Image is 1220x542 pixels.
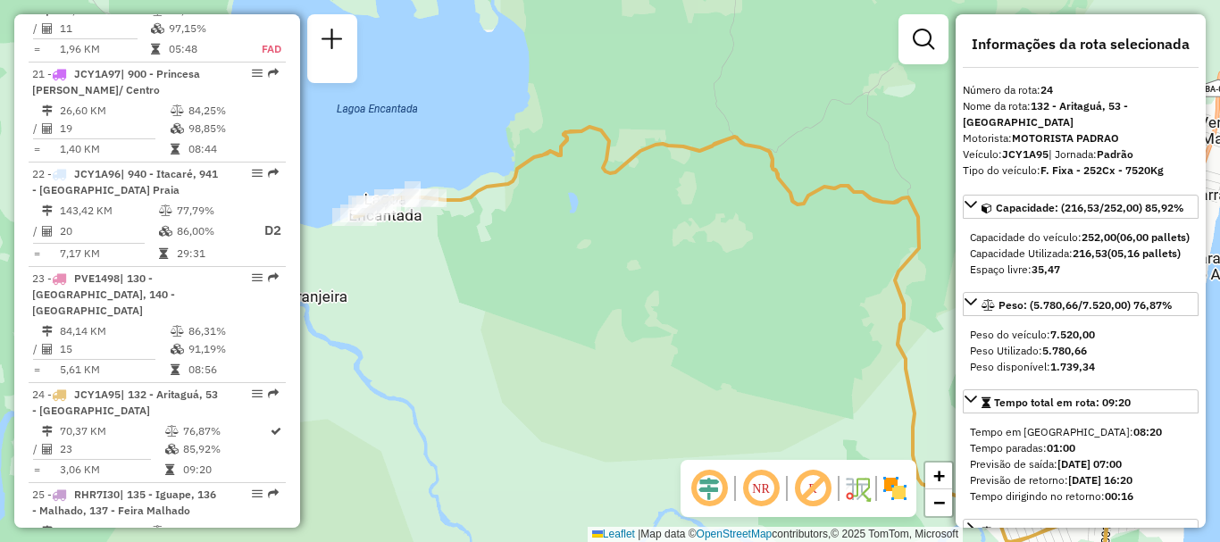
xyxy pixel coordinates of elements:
span: | 130 - [GEOGRAPHIC_DATA], 140 - [GEOGRAPHIC_DATA] [32,271,175,317]
i: Distância Total [42,326,53,337]
span: 23 - [32,271,175,317]
strong: 00:16 [1105,489,1133,503]
h4: Informações da rota selecionada [963,36,1199,53]
span: Peso: (5.780,66/7.520,00) 76,87% [999,298,1173,312]
td: 08:56 [188,361,278,379]
i: Tempo total em rota [171,144,180,154]
i: Tempo total em rota [165,464,174,475]
span: Capacidade: (216,53/252,00) 85,92% [996,201,1184,214]
a: Exibir filtros [906,21,941,57]
td: 143,42 KM [59,202,158,220]
span: Ocultar deslocamento [688,467,731,510]
span: | [638,528,640,540]
td: = [32,140,41,158]
a: Peso: (5.780,66/7.520,00) 76,87% [963,292,1199,316]
td: 85,92% [182,440,269,458]
td: 5,61 KM [59,361,170,379]
td: 1,96 KM [59,40,150,58]
td: 84,14 KM [59,322,170,340]
i: Tempo total em rota [171,364,180,375]
strong: 5.780,66 [1042,344,1087,357]
em: Opções [252,68,263,79]
a: Nova sessão e pesquisa [314,21,350,62]
span: | 940 - Itacaré, 941 - [GEOGRAPHIC_DATA] Praia [32,167,218,196]
strong: 1.739,34 [1050,360,1095,373]
td: 3,06 KM [59,461,164,479]
span: 21 - [32,67,200,96]
span: 22 - [32,167,218,196]
div: Previsão de saída: [970,456,1191,472]
span: 70,37 KM [1073,525,1120,538]
td: 05:48 [168,40,242,58]
span: − [933,491,945,513]
span: JCY1A97 [74,67,121,80]
span: | Jornada: [1049,147,1133,161]
td: 70,37 KM [59,422,164,440]
strong: 01:00 [1047,441,1075,454]
td: 19 [59,120,170,138]
td: 7,17 KM [59,245,158,263]
div: Espaço livre: [970,262,1191,278]
strong: 08:20 [1133,425,1162,438]
div: Tempo total em rota: 09:20 [963,417,1199,512]
i: % de utilização da cubagem [171,344,184,354]
td: 08:44 [188,140,278,158]
td: 1,40 KM [59,140,170,158]
td: = [32,361,41,379]
strong: [DATE] 07:00 [1057,457,1122,471]
strong: 252,00 [1082,230,1116,244]
i: % de utilização do peso [171,105,184,116]
i: % de utilização da cubagem [165,444,179,454]
div: Peso disponível: [970,359,1191,375]
td: 20 [59,220,158,242]
strong: Padrão [1097,147,1133,161]
div: Veículo: [963,146,1199,163]
span: Peso do veículo: [970,328,1095,341]
i: % de utilização do peso [151,526,164,537]
em: Rota exportada [268,388,279,399]
td: 86,00% [176,220,247,242]
td: 76,87% [182,422,269,440]
i: Total de Atividades [42,123,53,134]
div: Distância Total: [982,524,1120,540]
i: Tempo total em rota [151,44,160,54]
strong: 24 [1040,83,1053,96]
i: % de utilização da cubagem [151,23,164,34]
em: Opções [252,388,263,399]
td: 98,85% [188,120,278,138]
span: + [933,464,945,487]
td: = [32,461,41,479]
a: Leaflet [592,528,635,540]
a: OpenStreetMap [697,528,773,540]
strong: F. Fixa - 252Cx - 7520Kg [1040,163,1164,177]
td: / [32,440,41,458]
span: PVE1498 [74,271,120,285]
i: % de utilização do peso [165,426,179,437]
i: Distância Total [42,426,53,437]
div: Map data © contributors,© 2025 TomTom, Microsoft [588,527,963,542]
td: 97,15% [168,20,242,38]
td: 29:31 [176,245,247,263]
strong: [DATE] 16:20 [1068,473,1132,487]
div: Capacidade Utilizada: [970,246,1191,262]
span: RHR7I30 [74,488,120,501]
td: 26,60 KM [59,102,170,120]
strong: 7.520,00 [1050,328,1095,341]
div: Peso: (5.780,66/7.520,00) 76,87% [963,320,1199,382]
i: % de utilização da cubagem [171,123,184,134]
img: Exibir/Ocultar setores [881,474,909,503]
td: 11 [59,20,150,38]
div: Número da rota: [963,82,1199,98]
span: 24 - [32,388,218,417]
i: Distância Total [42,526,53,537]
i: Total de Atividades [42,444,53,454]
div: Nome da rota: [963,98,1199,130]
i: Total de Atividades [42,344,53,354]
td: 77,79% [176,202,247,220]
span: 25 - [32,488,216,517]
a: Zoom out [925,489,952,516]
td: / [32,20,41,38]
div: Tempo dirigindo no retorno: [970,488,1191,504]
i: Rota otimizada [271,426,281,437]
i: Distância Total [42,205,53,216]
